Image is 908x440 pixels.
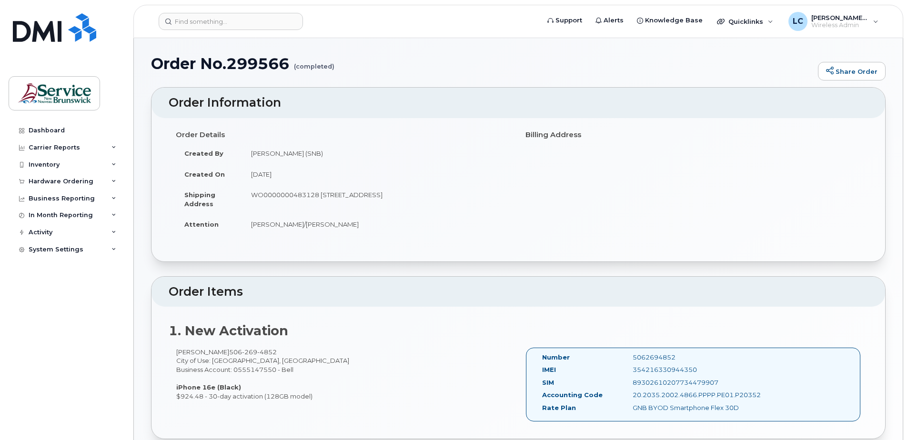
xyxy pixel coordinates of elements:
[169,285,868,299] h2: Order Items
[242,214,511,235] td: [PERSON_NAME]/[PERSON_NAME]
[818,62,886,81] a: Share Order
[626,365,752,374] div: 354216330944350
[294,55,334,70] small: (completed)
[542,353,570,362] label: Number
[542,403,576,412] label: Rate Plan
[169,323,288,339] strong: 1. New Activation
[242,164,511,185] td: [DATE]
[184,191,215,208] strong: Shipping Address
[184,150,223,157] strong: Created By
[176,383,241,391] strong: iPhone 16e (Black)
[242,143,511,164] td: [PERSON_NAME] (SNB)
[169,96,868,110] h2: Order Information
[242,184,511,214] td: WO0000000483128 [STREET_ADDRESS]
[169,348,518,400] div: [PERSON_NAME] City of Use: [GEOGRAPHIC_DATA], [GEOGRAPHIC_DATA] Business Account: 0555147550 - Be...
[525,131,861,139] h4: Billing Address
[626,390,752,400] div: 20.2035.2002.4866.PPPP.PE01.P20352
[626,378,752,387] div: 89302610207734479907
[184,220,219,228] strong: Attention
[176,131,511,139] h4: Order Details
[229,348,277,356] span: 506
[542,365,556,374] label: IMEI
[257,348,277,356] span: 4852
[542,378,554,387] label: SIM
[542,390,603,400] label: Accounting Code
[626,353,752,362] div: 5062694852
[151,55,813,72] h1: Order No.299566
[626,403,752,412] div: GNB BYOD Smartphone Flex 30D
[184,170,225,178] strong: Created On
[242,348,257,356] span: 269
